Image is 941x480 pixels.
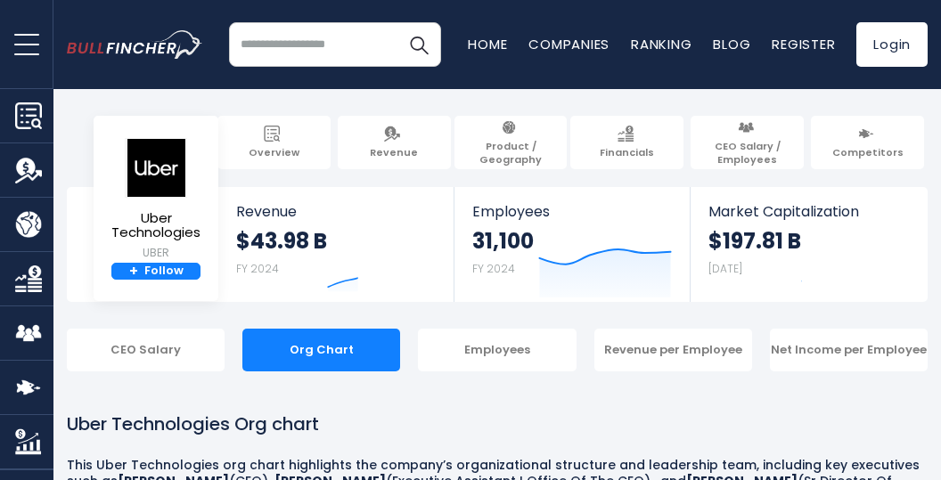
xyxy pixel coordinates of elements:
[397,22,441,67] button: Search
[338,116,451,169] a: Revenue
[67,30,229,59] a: Go to homepage
[67,329,225,371] div: CEO Salary
[856,22,928,67] a: Login
[217,116,331,169] a: Overview
[463,140,559,166] span: Product / Geography
[370,146,418,159] span: Revenue
[472,261,515,276] small: FY 2024
[125,138,187,198] img: UBER logo
[594,329,752,371] div: Revenue per Employee
[708,227,801,255] strong: $197.81 B
[772,35,835,53] a: Register
[218,187,454,302] a: Revenue $43.98 B FY 2024
[236,261,279,276] small: FY 2024
[111,263,200,281] a: +Follow
[103,245,209,261] small: UBER
[600,146,654,159] span: Financials
[631,35,691,53] a: Ranking
[472,227,534,255] strong: 31,100
[708,203,908,220] span: Market Capitalization
[454,116,568,169] a: Product / Geography
[129,264,138,280] strong: +
[454,187,689,302] a: Employees 31,100 FY 2024
[691,187,926,302] a: Market Capitalization $197.81 B [DATE]
[418,329,576,371] div: Employees
[249,146,299,159] span: Overview
[832,146,904,159] span: Competitors
[242,329,400,371] div: Org Chart
[528,35,610,53] a: Companies
[700,140,795,166] span: CEO Salary / Employees
[770,329,928,371] div: Net Income per Employee
[67,411,928,437] h1: Uber Technologies Org chart
[103,211,209,240] span: Uber Technologies
[691,116,804,169] a: CEO Salary / Employees
[67,30,202,59] img: bullfincher logo
[468,35,507,53] a: Home
[713,35,750,53] a: Blog
[236,203,437,220] span: Revenue
[811,116,924,169] a: Competitors
[570,116,683,169] a: Financials
[102,137,209,263] a: Uber Technologies UBER
[708,261,742,276] small: [DATE]
[236,227,327,255] strong: $43.98 B
[472,203,671,220] span: Employees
